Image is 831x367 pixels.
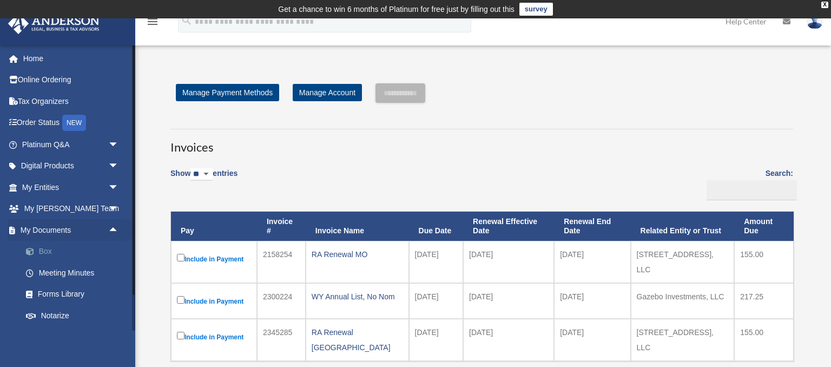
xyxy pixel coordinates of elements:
[15,305,135,326] a: Notarize
[312,289,403,304] div: WY Annual List, No Nom
[306,212,409,241] th: Invoice Name: activate to sort column ascending
[8,90,135,112] a: Tax Organizers
[519,3,553,16] a: survey
[734,212,794,241] th: Amount Due: activate to sort column ascending
[293,84,362,101] a: Manage Account
[8,155,135,177] a: Digital Productsarrow_drop_down
[15,262,135,284] a: Meeting Minutes
[108,155,130,178] span: arrow_drop_down
[257,319,306,361] td: 2345285
[177,254,184,261] input: Include in Payment
[15,284,135,305] a: Forms Library
[631,283,735,319] td: Gazebo Investments, LLC
[190,168,213,181] select: Showentries
[177,294,251,308] label: Include in Payment
[8,176,135,198] a: My Entitiesarrow_drop_down
[257,241,306,283] td: 2158254
[257,212,306,241] th: Invoice #: activate to sort column ascending
[278,3,515,16] div: Get a chance to win 6 months of Platinum for free just by filling out this
[177,330,251,344] label: Include in Payment
[171,212,257,241] th: Pay: activate to sort column descending
[170,167,238,192] label: Show entries
[707,180,797,201] input: Search:
[146,19,159,28] a: menu
[554,212,630,241] th: Renewal End Date: activate to sort column ascending
[554,319,630,361] td: [DATE]
[8,198,135,220] a: My [PERSON_NAME] Teamarrow_drop_down
[409,241,464,283] td: [DATE]
[108,326,130,349] span: arrow_drop_down
[312,325,403,355] div: RA Renewal [GEOGRAPHIC_DATA]
[146,15,159,28] i: menu
[8,48,135,69] a: Home
[554,241,630,283] td: [DATE]
[181,15,193,27] i: search
[8,326,135,348] a: Online Learningarrow_drop_down
[108,134,130,156] span: arrow_drop_down
[108,219,130,241] span: arrow_drop_up
[409,319,464,361] td: [DATE]
[177,252,251,266] label: Include in Payment
[108,198,130,220] span: arrow_drop_down
[177,332,184,339] input: Include in Payment
[409,212,464,241] th: Due Date: activate to sort column ascending
[176,84,279,101] a: Manage Payment Methods
[734,241,794,283] td: 155.00
[463,283,554,319] td: [DATE]
[631,319,735,361] td: [STREET_ADDRESS], LLC
[463,319,554,361] td: [DATE]
[463,241,554,283] td: [DATE]
[463,212,554,241] th: Renewal Effective Date: activate to sort column ascending
[62,115,86,131] div: NEW
[734,283,794,319] td: 217.25
[821,2,828,8] div: close
[807,14,823,29] img: User Pic
[554,283,630,319] td: [DATE]
[312,247,403,262] div: RA Renewal MO
[8,69,135,91] a: Online Ordering
[5,13,103,34] img: Anderson Advisors Platinum Portal
[257,283,306,319] td: 2300224
[8,134,135,155] a: Platinum Q&Aarrow_drop_down
[177,296,184,304] input: Include in Payment
[703,167,793,200] label: Search:
[631,212,735,241] th: Related Entity or Trust: activate to sort column ascending
[631,241,735,283] td: [STREET_ADDRESS], LLC
[8,112,135,134] a: Order StatusNEW
[170,129,793,156] h3: Invoices
[108,176,130,199] span: arrow_drop_down
[8,219,135,241] a: My Documentsarrow_drop_up
[409,283,464,319] td: [DATE]
[15,241,135,263] a: Box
